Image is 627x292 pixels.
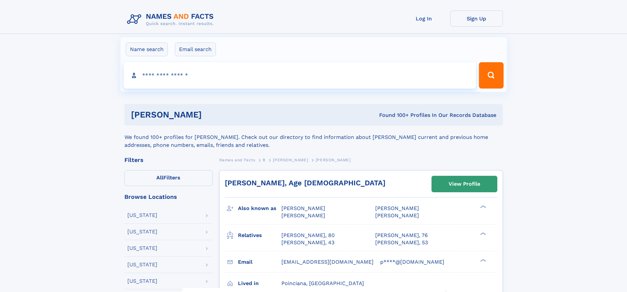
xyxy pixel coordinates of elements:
[479,62,503,89] button: Search Button
[127,213,157,218] div: [US_STATE]
[225,179,385,187] a: [PERSON_NAME], Age [DEMOGRAPHIC_DATA]
[238,203,281,214] h3: Also known as
[175,42,216,56] label: Email search
[273,158,308,162] span: [PERSON_NAME]
[238,278,281,289] h3: Lived in
[281,212,325,219] span: [PERSON_NAME]
[124,62,476,89] input: search input
[290,112,496,119] div: Found 100+ Profiles In Our Records Database
[316,158,351,162] span: [PERSON_NAME]
[432,176,497,192] a: View Profile
[375,205,419,211] span: [PERSON_NAME]
[124,157,213,163] div: Filters
[124,194,213,200] div: Browse Locations
[479,205,486,209] div: ❯
[263,156,266,164] a: B
[398,11,450,27] a: Log In
[479,231,486,236] div: ❯
[273,156,308,164] a: [PERSON_NAME]
[219,156,255,164] a: Names and Facts
[263,158,266,162] span: B
[375,232,428,239] a: [PERSON_NAME], 76
[375,239,428,246] a: [PERSON_NAME], 53
[127,279,157,284] div: [US_STATE]
[127,262,157,267] div: [US_STATE]
[127,229,157,234] div: [US_STATE]
[479,258,486,262] div: ❯
[281,205,325,211] span: [PERSON_NAME]
[131,111,291,119] h1: [PERSON_NAME]
[450,11,503,27] a: Sign Up
[281,259,374,265] span: [EMAIL_ADDRESS][DOMAIN_NAME]
[449,176,480,192] div: View Profile
[281,239,334,246] a: [PERSON_NAME], 43
[238,256,281,268] h3: Email
[156,174,163,181] span: All
[124,125,503,149] div: We found 100+ profiles for [PERSON_NAME]. Check out our directory to find information about [PERS...
[281,232,335,239] a: [PERSON_NAME], 80
[281,280,364,286] span: Poinciana, [GEOGRAPHIC_DATA]
[124,170,213,186] label: Filters
[124,11,219,28] img: Logo Names and Facts
[375,212,419,219] span: [PERSON_NAME]
[238,230,281,241] h3: Relatives
[127,246,157,251] div: [US_STATE]
[126,42,168,56] label: Name search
